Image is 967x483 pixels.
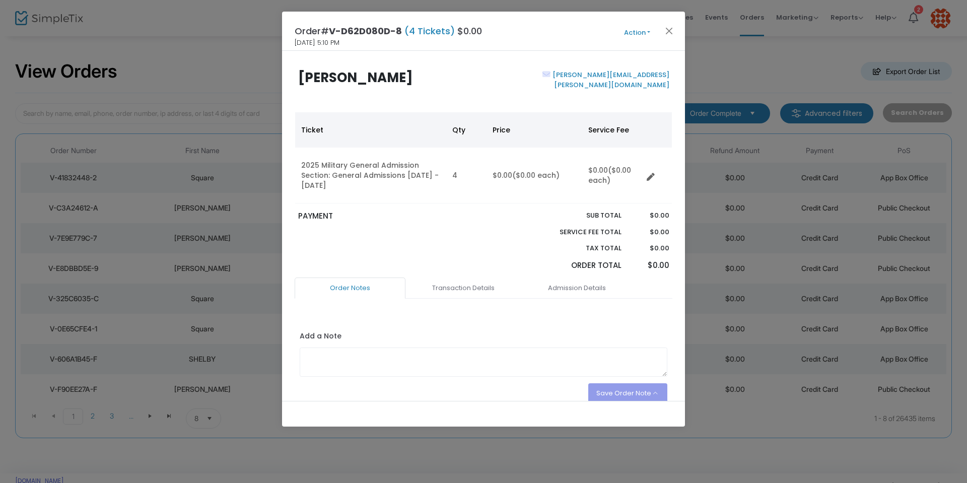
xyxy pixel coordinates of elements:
span: V-D62D080D-8 [329,25,402,37]
p: $0.00 [631,243,669,253]
button: Action [607,27,667,38]
p: PAYMENT [298,211,479,222]
div: Data table [295,112,672,203]
th: Ticket [295,112,446,148]
p: Tax Total [536,243,621,253]
span: [DATE] 5:10 PM [295,38,339,48]
p: $0.00 [631,260,669,271]
a: Order Notes [295,278,405,299]
a: [PERSON_NAME][EMAIL_ADDRESS][PERSON_NAME][DOMAIN_NAME] [550,70,669,90]
p: Sub total [536,211,621,221]
span: ($0.00 each) [588,165,631,185]
a: Admission Details [521,278,632,299]
a: Transaction Details [408,278,519,299]
td: $0.00 [487,148,582,203]
h4: Order# $0.00 [295,24,482,38]
button: Close [663,24,676,37]
p: $0.00 [631,211,669,221]
b: [PERSON_NAME] [298,68,413,87]
p: $0.00 [631,227,669,237]
td: 4 [446,148,487,203]
td: $0.00 [582,148,643,203]
td: 2025 Military General Admission Section: General Admissions [DATE] - [DATE] [295,148,446,203]
span: ($0.00 each) [512,170,560,180]
label: Add a Note [300,331,341,344]
th: Qty [446,112,487,148]
p: Service Fee Total [536,227,621,237]
th: Price [487,112,582,148]
span: (4 Tickets) [402,25,457,37]
th: Service Fee [582,112,643,148]
p: Order Total [536,260,621,271]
